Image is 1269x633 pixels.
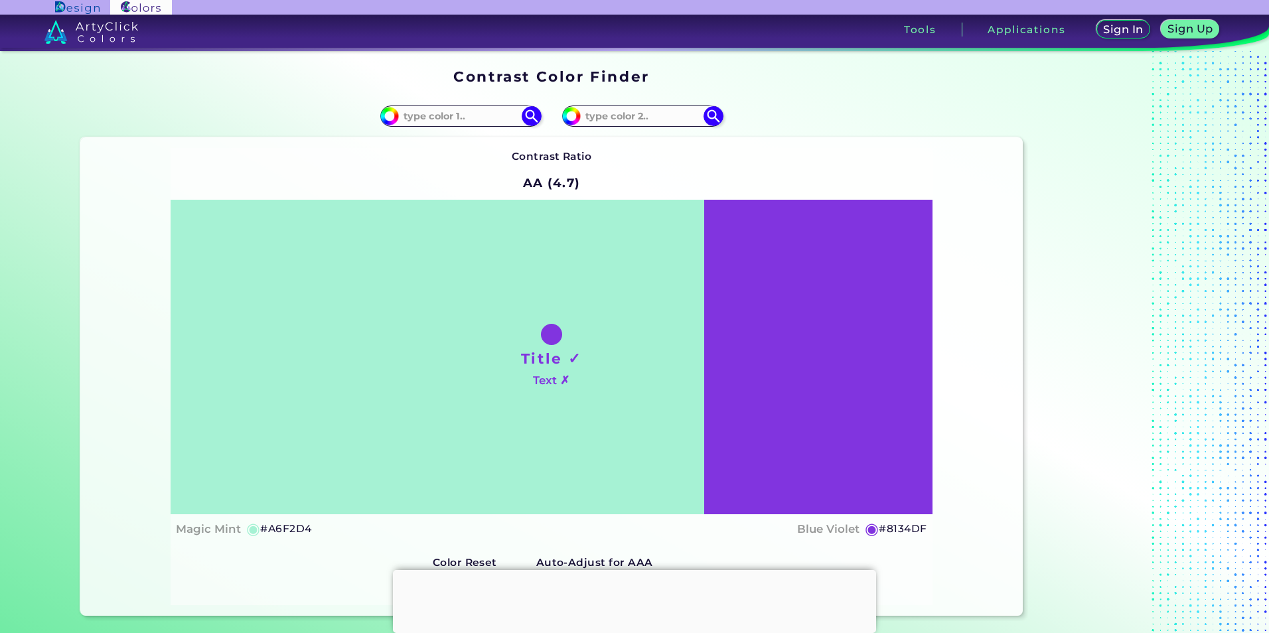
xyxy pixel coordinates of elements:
[433,556,497,569] strong: Color Reset
[797,520,859,539] h4: Blue Violet
[521,348,582,368] h1: Title ✓
[1028,64,1194,621] iframe: Advertisement
[1103,24,1144,35] h5: Sign In
[581,107,704,125] input: type color 2..
[988,25,1065,35] h3: Applications
[1167,23,1214,35] h5: Sign Up
[1096,20,1151,39] a: Sign In
[393,570,876,630] iframe: Advertisement
[512,150,592,163] strong: Contrast Ratio
[522,106,542,126] img: icon search
[533,371,569,390] h4: Text ✗
[517,168,587,197] h2: AA (4.7)
[55,1,100,14] img: ArtyClick Design logo
[704,106,723,126] img: icon search
[904,25,936,35] h3: Tools
[453,66,649,86] h1: Contrast Color Finder
[176,520,241,539] h4: Magic Mint
[1161,20,1220,39] a: Sign Up
[260,520,311,537] h5: #A6F2D4
[399,107,522,125] input: type color 1..
[879,520,927,537] h5: #8134DF
[865,521,879,537] h5: ◉
[246,521,261,537] h5: ◉
[536,556,653,569] strong: Auto-Adjust for AAA
[44,20,138,44] img: logo_artyclick_colors_white.svg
